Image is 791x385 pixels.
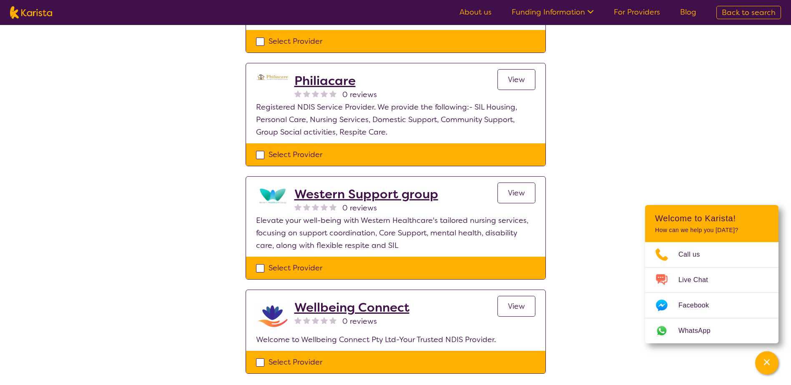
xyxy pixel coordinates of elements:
[508,188,525,198] span: View
[294,203,301,210] img: nonereviewstar
[10,6,52,19] img: Karista logo
[497,296,535,317] a: View
[303,90,310,97] img: nonereviewstar
[312,203,319,210] img: nonereviewstar
[256,187,289,205] img: yzxmazxmxeeoub8rgtfc.png
[294,187,438,202] a: Western Support group
[678,248,710,261] span: Call us
[321,203,328,210] img: nonereviewstar
[312,317,319,324] img: nonereviewstar
[329,90,336,97] img: nonereviewstar
[342,202,377,214] span: 0 reviews
[497,182,535,203] a: View
[303,317,310,324] img: nonereviewstar
[645,242,778,343] ul: Choose channel
[645,318,778,343] a: Web link opens in a new tab.
[312,90,319,97] img: nonereviewstar
[497,69,535,90] a: View
[614,7,660,17] a: For Providers
[722,7,776,17] span: Back to search
[256,300,289,333] img: iffwbu10xjtoaatlt2ri.jpg
[329,317,336,324] img: nonereviewstar
[655,213,768,223] h2: Welcome to Karista!
[321,317,328,324] img: nonereviewstar
[303,203,310,210] img: nonereviewstar
[329,203,336,210] img: nonereviewstar
[680,7,696,17] a: Blog
[321,90,328,97] img: nonereviewstar
[655,227,768,234] p: How can we help you [DATE]?
[645,205,778,343] div: Channel Menu
[460,7,492,17] a: About us
[755,351,778,375] button: Channel Menu
[294,300,409,315] a: Wellbeing Connect
[508,75,525,85] span: View
[678,325,721,337] span: WhatsApp
[294,90,301,97] img: nonereviewstar
[256,214,535,252] p: Elevate your well-being with Western Healthcare's tailored nursing services, focusing on support ...
[256,101,535,138] p: Registered NDIS Service Provider. We provide the following:- SIL Housing, Personal Care, Nursing ...
[294,73,377,88] a: Philiacare
[342,88,377,101] span: 0 reviews
[716,6,781,19] a: Back to search
[256,333,535,346] p: Welcome to Wellbeing Connect Pty Ltd-Your Trusted NDIS Provider.
[342,315,377,327] span: 0 reviews
[512,7,594,17] a: Funding Information
[256,73,289,83] img: djl2kts8nwviwb5z69ia.png
[678,274,718,286] span: Live Chat
[508,301,525,311] span: View
[678,299,719,312] span: Facebook
[294,317,301,324] img: nonereviewstar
